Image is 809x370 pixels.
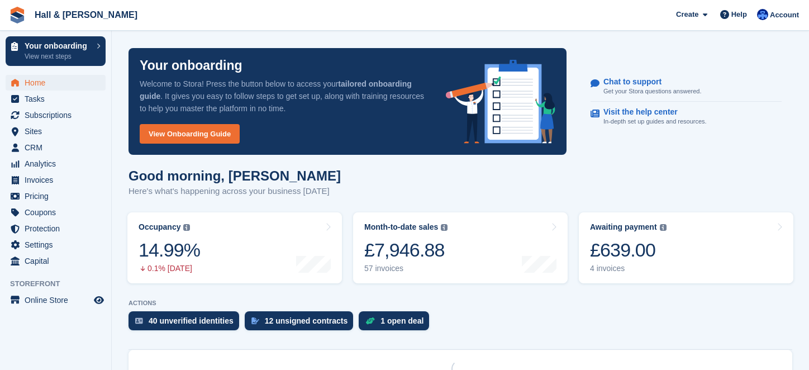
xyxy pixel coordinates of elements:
div: £639.00 [590,239,667,262]
span: Settings [25,237,92,253]
img: contract_signature_icon-13c848040528278c33f63329250d36e43548de30e8caae1d1a13099fd9432cc5.svg [251,317,259,324]
span: Analytics [25,156,92,172]
p: In-depth set up guides and resources. [603,117,707,126]
div: Awaiting payment [590,222,657,232]
span: Coupons [25,205,92,220]
div: 4 invoices [590,264,667,273]
div: Occupancy [139,222,180,232]
span: Capital [25,253,92,269]
div: £7,946.88 [364,239,448,262]
div: 0.1% [DATE] [139,264,200,273]
a: menu [6,156,106,172]
p: Welcome to Stora! Press the button below to access your . It gives you easy to follow steps to ge... [140,78,428,115]
a: menu [6,140,106,155]
span: Invoices [25,172,92,188]
img: Claire Banham [757,9,768,20]
a: menu [6,237,106,253]
span: Account [770,10,799,21]
img: onboarding-info-6c161a55d2c0e0a8cae90662b2fe09162a5109e8cc188191df67fb4f79e88e88.svg [446,60,555,144]
div: Month-to-date sales [364,222,438,232]
a: Preview store [92,293,106,307]
div: 57 invoices [364,264,448,273]
span: Sites [25,124,92,139]
a: menu [6,205,106,220]
a: menu [6,172,106,188]
span: Protection [25,221,92,236]
a: menu [6,292,106,308]
a: menu [6,91,106,107]
img: icon-info-grey-7440780725fd019a000dd9b08b2336e03edf1995a4989e88bcd33f0948082b44.svg [183,224,190,231]
a: Chat to support Get your Stora questions answered. [591,72,782,102]
p: Your onboarding [140,59,242,72]
div: 1 open deal [380,316,423,325]
a: menu [6,221,106,236]
a: menu [6,253,106,269]
a: Month-to-date sales £7,946.88 57 invoices [353,212,568,283]
img: stora-icon-8386f47178a22dfd0bd8f6a31ec36ba5ce8667c1dd55bd0f319d3a0aa187defe.svg [9,7,26,23]
p: Here's what's happening across your business [DATE] [129,185,341,198]
a: menu [6,107,106,123]
span: Help [731,9,747,20]
a: 12 unsigned contracts [245,311,359,336]
a: View Onboarding Guide [140,124,240,144]
p: ACTIONS [129,300,792,307]
span: CRM [25,140,92,155]
span: Pricing [25,188,92,204]
a: 40 unverified identities [129,311,245,336]
p: View next steps [25,51,91,61]
h1: Good morning, [PERSON_NAME] [129,168,341,183]
img: icon-info-grey-7440780725fd019a000dd9b08b2336e03edf1995a4989e88bcd33f0948082b44.svg [660,224,667,231]
a: Visit the help center In-depth set up guides and resources. [591,102,782,132]
span: Home [25,75,92,91]
a: Awaiting payment £639.00 4 invoices [579,212,793,283]
span: Create [676,9,698,20]
a: menu [6,124,106,139]
a: menu [6,75,106,91]
span: Online Store [25,292,92,308]
p: Your onboarding [25,42,91,50]
a: Hall & [PERSON_NAME] [30,6,142,24]
span: Tasks [25,91,92,107]
img: icon-info-grey-7440780725fd019a000dd9b08b2336e03edf1995a4989e88bcd33f0948082b44.svg [441,224,448,231]
div: 40 unverified identities [149,316,234,325]
p: Visit the help center [603,107,698,117]
a: Occupancy 14.99% 0.1% [DATE] [127,212,342,283]
span: Subscriptions [25,107,92,123]
span: Storefront [10,278,111,290]
p: Chat to support [603,77,692,87]
a: menu [6,188,106,204]
img: verify_identity-adf6edd0f0f0b5bbfe63781bf79b02c33cf7c696d77639b501bdc392416b5a36.svg [135,317,143,324]
a: Your onboarding View next steps [6,36,106,66]
div: 12 unsigned contracts [265,316,348,325]
div: 14.99% [139,239,200,262]
a: 1 open deal [359,311,435,336]
p: Get your Stora questions answered. [603,87,701,96]
img: deal-1b604bf984904fb50ccaf53a9ad4b4a5d6e5aea283cecdc64d6e3604feb123c2.svg [365,317,375,325]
